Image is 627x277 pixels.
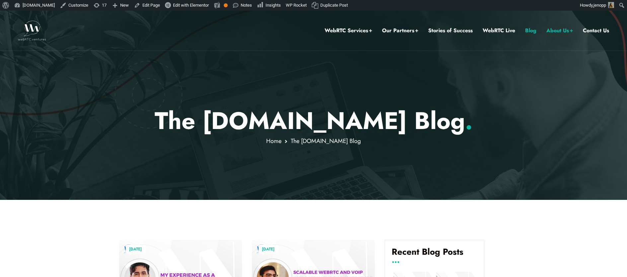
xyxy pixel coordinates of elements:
a: Our Partners [382,26,418,35]
img: WebRTC.ventures [18,21,46,41]
a: Stories of Success [428,26,473,35]
span: Edit with Elementor [173,3,209,8]
a: WebRTC Live [483,26,515,35]
a: [DATE] [126,245,145,253]
span: The [DOMAIN_NAME] Blog [291,137,361,145]
div: OK [224,3,228,7]
a: Contact Us [583,26,609,35]
p: The [DOMAIN_NAME] Blog [119,106,508,135]
span: jenopp [593,3,606,8]
span: . [465,103,473,138]
h4: Recent Blog Posts [392,247,477,262]
a: [DATE] [259,245,278,253]
a: About Us [546,26,573,35]
a: Blog [525,26,536,35]
a: WebRTC Services [325,26,372,35]
a: Home [266,137,281,145]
